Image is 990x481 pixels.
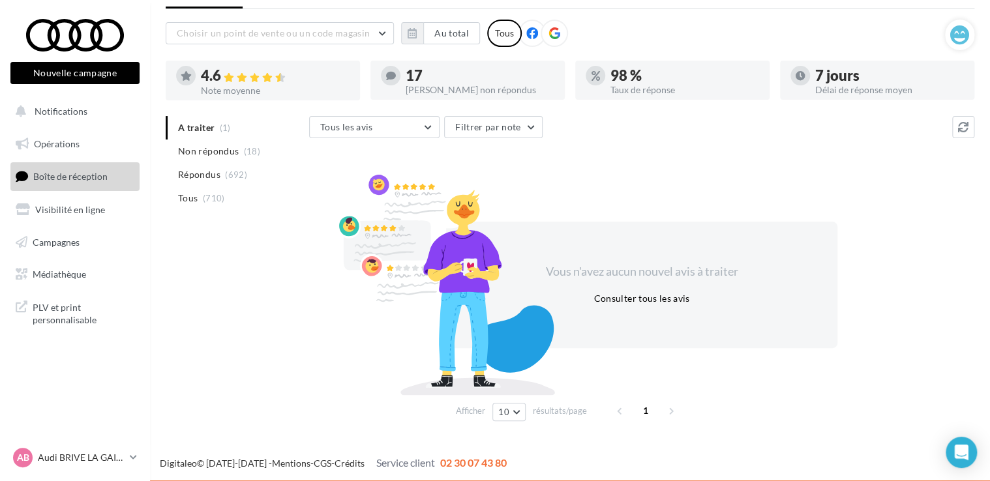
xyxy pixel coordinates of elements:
span: Afficher [456,405,485,417]
button: Au total [401,22,480,44]
a: Visibilité en ligne [8,196,142,224]
button: Notifications [8,98,137,125]
a: AB Audi BRIVE LA GAILLARDE [10,445,140,470]
a: Crédits [335,458,365,469]
span: Tous les avis [320,121,373,132]
span: Répondus [178,168,220,181]
span: Notifications [35,106,87,117]
a: Mentions [272,458,310,469]
span: résultats/page [533,405,587,417]
span: © [DATE]-[DATE] - - - [160,458,507,469]
span: Opérations [34,138,80,149]
button: 10 [492,403,526,421]
a: Médiathèque [8,261,142,288]
div: Délai de réponse moyen [815,85,964,95]
span: Choisir un point de vente ou un code magasin [177,27,370,38]
span: (18) [244,146,260,156]
span: 02 30 07 43 80 [440,456,507,469]
span: Tous [178,192,198,205]
div: 7 jours [815,68,964,83]
a: Campagnes [8,229,142,256]
button: Choisir un point de vente ou un code magasin [166,22,394,44]
span: Service client [376,456,435,469]
button: Nouvelle campagne [10,62,140,84]
span: (692) [225,169,247,180]
div: 17 [406,68,554,83]
p: Audi BRIVE LA GAILLARDE [38,451,125,464]
span: Campagnes [33,236,80,247]
span: (710) [203,193,225,203]
span: 1 [635,400,656,421]
div: 4.6 [201,68,350,83]
div: Note moyenne [201,86,350,95]
div: Taux de réponse [610,85,759,95]
button: Filtrer par note [444,116,543,138]
button: Consulter tous les avis [588,291,695,306]
span: Médiathèque [33,269,86,280]
span: Visibilité en ligne [35,204,105,215]
a: Digitaleo [160,458,197,469]
a: PLV et print personnalisable [8,293,142,332]
span: AB [17,451,29,464]
a: CGS [314,458,331,469]
button: Au total [423,22,480,44]
a: Opérations [8,130,142,158]
a: Boîte de réception [8,162,142,190]
button: Tous les avis [309,116,440,138]
div: [PERSON_NAME] non répondus [406,85,554,95]
span: PLV et print personnalisable [33,299,134,327]
div: 98 % [610,68,759,83]
div: Tous [487,20,522,47]
span: Boîte de réception [33,171,108,182]
span: Non répondus [178,145,239,158]
span: 10 [498,407,509,417]
div: Vous n'avez aucun nouvel avis à traiter [530,263,754,280]
div: Open Intercom Messenger [946,437,977,468]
